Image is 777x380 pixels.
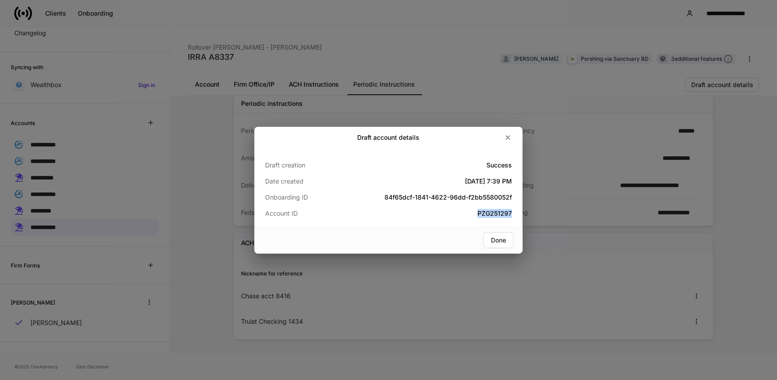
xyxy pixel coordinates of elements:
[265,177,347,186] p: Date created
[347,177,512,186] h5: [DATE] 7:39 PM
[483,232,514,248] button: Done
[491,237,506,243] div: Done
[347,161,512,170] h5: Success
[265,209,347,218] p: Account ID
[347,209,512,218] h5: PZG251297
[265,161,347,170] p: Draft creation
[347,193,512,202] h5: 84f65dcf-1841-4622-96dd-f2bb5580052f
[358,133,420,142] h2: Draft account details
[265,193,347,202] p: Onboarding ID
